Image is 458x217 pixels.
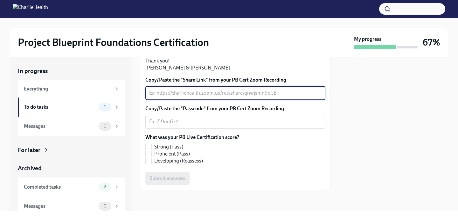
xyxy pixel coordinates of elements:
span: 2 [100,184,110,189]
a: Archived [18,164,125,172]
span: 0 [100,204,110,208]
div: Messages [24,203,96,210]
div: Completed tasks [24,184,96,191]
span: 1 [100,105,110,109]
a: In progress [18,67,125,75]
span: Developing (Reassess) [154,157,203,164]
a: To do tasks1 [18,98,125,117]
strong: My progress [354,36,381,43]
span: Strong (Pass) [154,143,183,150]
img: CharlieHealth [13,4,48,14]
label: Copy/Paste the "Share Link" from your PB Cert Zoom Recording [145,76,325,83]
h2: Project Blueprint Foundations Certification [18,36,209,49]
div: Messages [24,123,96,130]
div: For later [18,146,40,154]
span: 1 [100,124,110,128]
div: To do tasks [24,104,96,111]
div: Everything [24,85,111,92]
p: Thank you! [PERSON_NAME] & [PERSON_NAME] [145,57,325,71]
a: Everything [18,80,125,98]
h3: 67% [423,37,440,48]
label: Copy/Paste the "Passcode" from your PB Cert Zoom Recording [145,105,325,112]
a: Messages1 [18,117,125,136]
a: For later [18,146,125,154]
a: Completed tasks2 [18,177,125,197]
label: What was your PB Live Certification score? [145,134,239,141]
a: Messages0 [18,197,125,216]
span: Proficient (Pass) [154,150,190,157]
